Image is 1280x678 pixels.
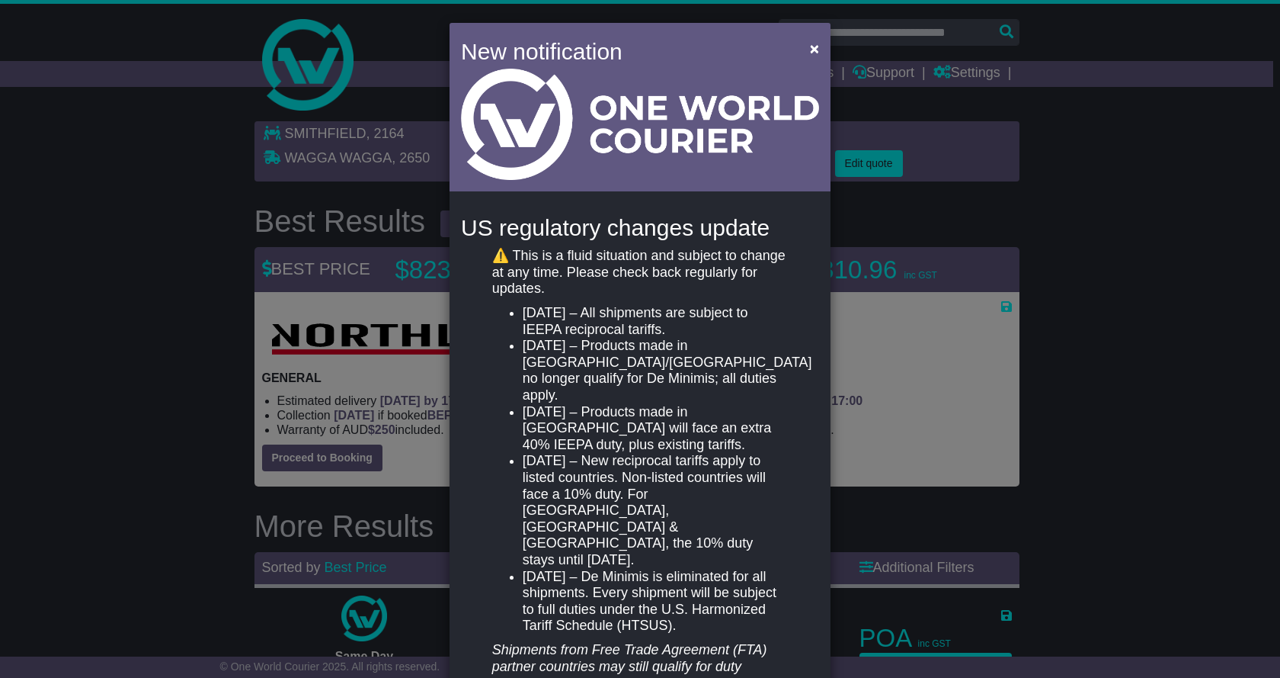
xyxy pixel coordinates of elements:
li: [DATE] – De Minimis is eliminated for all shipments. Every shipment will be subject to full dutie... [523,569,788,635]
li: [DATE] – Products made in [GEOGRAPHIC_DATA]/[GEOGRAPHIC_DATA] no longer qualify for De Minimis; a... [523,338,788,403]
h4: New notification [461,34,788,69]
li: [DATE] – All shipments are subject to IEEPA reciprocal tariffs. [523,305,788,338]
span: × [810,40,819,57]
li: [DATE] – Products made in [GEOGRAPHIC_DATA] will face an extra 40% IEEPA duty, plus existing tari... [523,404,788,454]
p: ⚠️ This is a fluid situation and subject to change at any time. Please check back regularly for u... [492,248,788,297]
li: [DATE] – New reciprocal tariffs apply to listed countries. Non-listed countries will face a 10% d... [523,453,788,568]
button: Close [802,33,827,64]
img: Light [461,69,819,180]
h4: US regulatory changes update [461,215,819,240]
